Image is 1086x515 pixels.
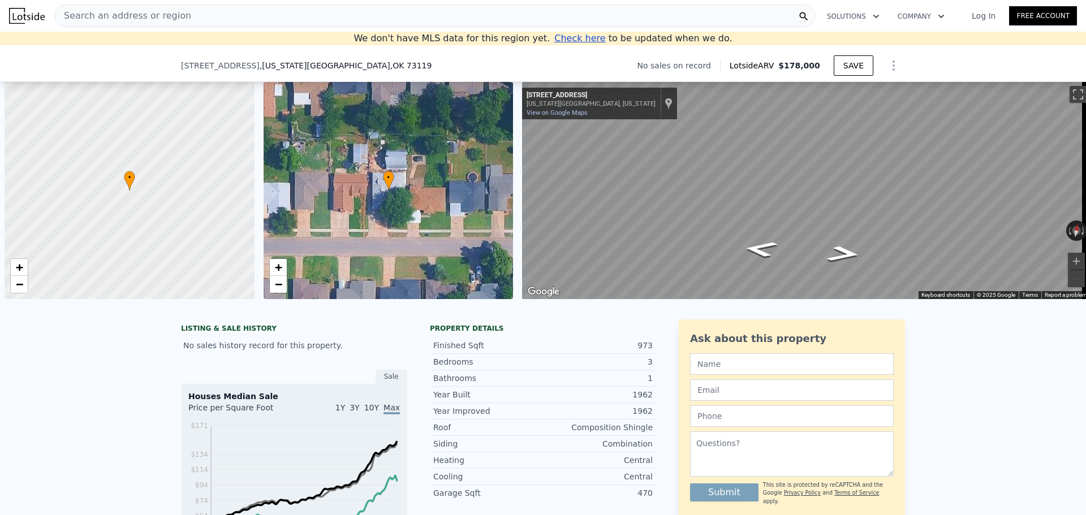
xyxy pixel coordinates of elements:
[433,340,543,351] div: Finished Sqft
[1022,292,1038,298] a: Terms (opens in new tab)
[433,438,543,449] div: Siding
[921,291,970,299] button: Keyboard shortcuts
[729,237,792,261] path: Go West, SW 51st St
[383,403,400,414] span: Max
[637,60,720,71] div: No sales on record
[690,331,894,347] div: Ask about this property
[274,277,282,291] span: −
[834,55,873,76] button: SAVE
[195,481,208,489] tspan: $94
[690,405,894,427] input: Phone
[260,60,432,71] span: , [US_STATE][GEOGRAPHIC_DATA]
[270,276,287,293] a: Zoom out
[188,391,400,402] div: Houses Median Sale
[1068,253,1085,270] button: Zoom in
[1068,270,1085,287] button: Zoom out
[1070,220,1082,241] button: Reset the view
[55,9,191,23] span: Search an address or region
[834,490,879,496] a: Terms of Service
[543,455,653,466] div: Central
[543,422,653,433] div: Composition Shingle
[350,403,359,412] span: 3Y
[882,54,905,77] button: Show Options
[364,403,379,412] span: 10Y
[181,324,407,335] div: LISTING & SALE HISTORY
[390,61,432,70] span: , OK 73119
[124,172,135,183] span: •
[778,61,820,70] span: $178,000
[554,32,732,45] div: to be updated when we do.
[9,8,45,24] img: Lotside
[335,403,345,412] span: 1Y
[543,340,653,351] div: 973
[690,353,894,375] input: Name
[527,100,656,107] div: [US_STATE][GEOGRAPHIC_DATA], [US_STATE]
[543,373,653,384] div: 1
[11,276,28,293] a: Zoom out
[730,60,778,71] span: Lotside ARV
[784,490,821,496] a: Privacy Policy
[433,455,543,466] div: Heating
[124,171,135,191] div: •
[543,487,653,499] div: 470
[191,451,208,458] tspan: $134
[1066,220,1072,241] button: Rotate counterclockwise
[543,356,653,367] div: 3
[690,379,894,401] input: Email
[665,97,673,110] a: Show location on map
[433,422,543,433] div: Roof
[383,172,394,183] span: •
[354,32,732,45] div: We don't have MLS data for this region yet.
[525,284,562,299] img: Google
[1009,6,1077,25] a: Free Account
[543,405,653,417] div: 1962
[527,109,588,116] a: View on Google Maps
[525,284,562,299] a: Open this area in Google Maps (opens a new window)
[690,483,759,501] button: Submit
[11,259,28,276] a: Zoom in
[181,60,260,71] span: [STREET_ADDRESS]
[16,277,23,291] span: −
[181,335,407,356] div: No sales history record for this property.
[958,10,1009,21] a: Log In
[527,91,656,100] div: [STREET_ADDRESS]
[433,356,543,367] div: Bedrooms
[195,497,208,505] tspan: $74
[763,481,894,505] div: This site is protected by reCAPTCHA and the Google and apply.
[383,171,394,191] div: •
[554,33,605,44] span: Check here
[818,6,889,27] button: Solutions
[191,466,208,474] tspan: $114
[889,6,954,27] button: Company
[433,389,543,400] div: Year Built
[376,369,407,384] div: Sale
[433,405,543,417] div: Year Improved
[433,373,543,384] div: Bathrooms
[270,259,287,276] a: Zoom in
[543,389,653,400] div: 1962
[543,471,653,482] div: Central
[977,292,1015,298] span: © 2025 Google
[543,438,653,449] div: Combination
[274,260,282,274] span: +
[812,242,875,266] path: Go East, SW 51st St
[433,487,543,499] div: Garage Sqft
[16,260,23,274] span: +
[191,422,208,430] tspan: $171
[430,324,656,333] div: Property details
[433,471,543,482] div: Cooling
[188,402,294,420] div: Price per Square Foot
